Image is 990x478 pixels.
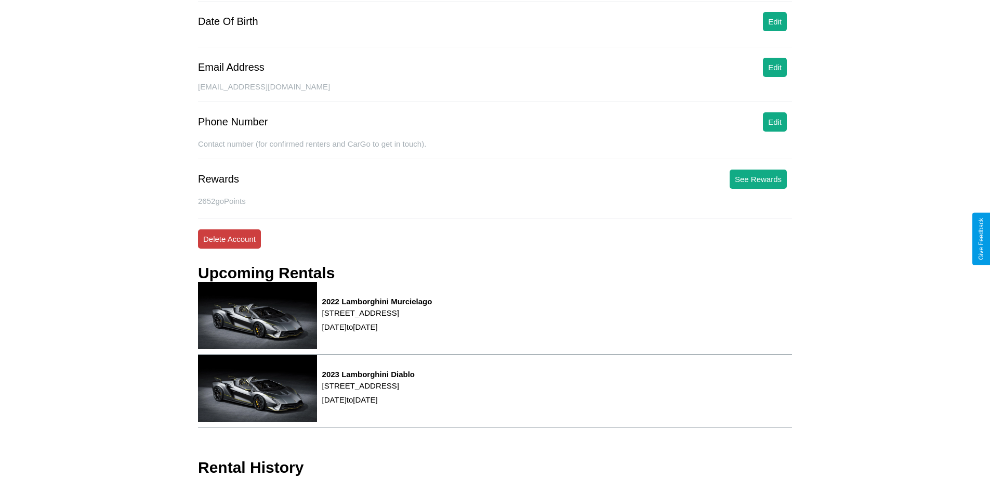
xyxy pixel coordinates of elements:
[198,229,261,249] button: Delete Account
[198,116,268,128] div: Phone Number
[198,16,258,28] div: Date Of Birth
[322,306,432,320] p: [STREET_ADDRESS]
[322,393,415,407] p: [DATE] to [DATE]
[322,320,432,334] p: [DATE] to [DATE]
[322,370,415,379] h3: 2023 Lamborghini Diablo
[198,194,792,208] p: 2652 goPoints
[763,12,787,31] button: Edit
[198,282,317,349] img: rental
[198,264,335,282] h3: Upcoming Rentals
[978,218,985,260] div: Give Feedback
[198,61,265,73] div: Email Address
[322,297,432,306] h3: 2022 Lamborghini Murcielago
[763,112,787,132] button: Edit
[198,355,317,422] img: rental
[198,173,239,185] div: Rewards
[730,170,787,189] button: See Rewards
[198,139,792,159] div: Contact number (for confirmed renters and CarGo to get in touch).
[322,379,415,393] p: [STREET_ADDRESS]
[198,459,303,476] h3: Rental History
[763,58,787,77] button: Edit
[198,82,792,102] div: [EMAIL_ADDRESS][DOMAIN_NAME]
